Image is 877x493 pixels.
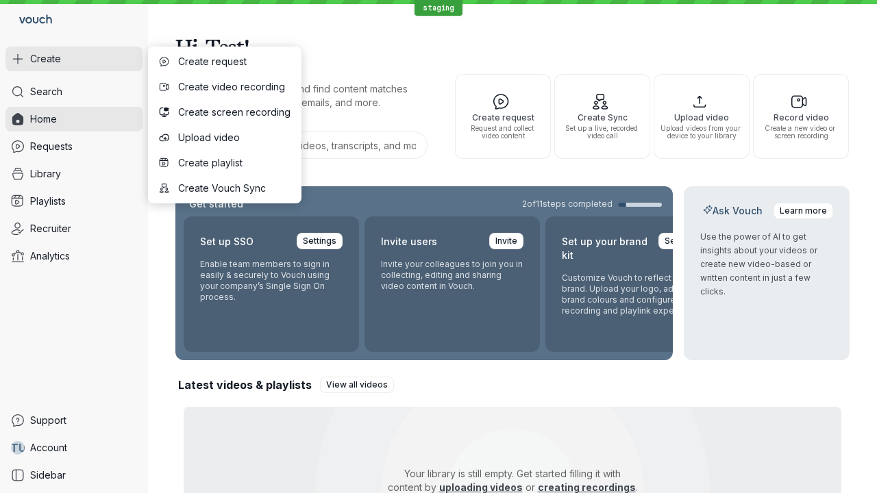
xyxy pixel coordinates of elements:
[320,377,394,393] a: View all videos
[381,233,437,251] h2: Invite users
[178,105,291,119] span: Create screen recording
[5,189,143,214] a: Playlists
[151,125,299,150] button: Upload video
[175,27,850,66] h1: Hi, Test!
[753,74,849,159] button: Record videoCreate a new video or screen recording
[178,156,291,170] span: Create playlist
[178,80,291,94] span: Create video recording
[759,125,843,140] span: Create a new video or screen recording
[10,441,18,455] span: T
[151,176,299,201] button: Create Vouch Sync
[5,216,143,241] a: Recruiter
[200,233,254,251] h2: Set up SSO
[186,197,246,211] h2: Get started
[489,233,523,249] a: Invite
[5,435,143,460] a: TUAccount
[461,125,545,140] span: Request and collect video content
[560,125,644,140] span: Set up a live, recorded video call
[151,49,299,74] button: Create request
[5,134,143,159] a: Requests
[18,441,26,455] span: U
[326,378,388,392] span: View all videos
[780,204,827,218] span: Learn more
[554,74,650,159] button: Create SyncSet up a live, recorded video call
[5,408,143,433] a: Support
[30,222,71,236] span: Recruiter
[5,47,143,71] button: Create
[5,5,58,36] a: Go to homepage
[178,181,291,195] span: Create Vouch Sync
[538,481,636,493] a: creating recordings
[381,259,523,292] p: Invite your colleagues to join you in collecting, editing and sharing video content in Vouch.
[151,100,299,125] button: Create screen recording
[759,113,843,122] span: Record video
[562,233,650,264] h2: Set up your brand kit
[30,140,73,153] span: Requests
[660,125,743,140] span: Upload videos from your device to your library
[522,199,613,210] span: 2 of 11 steps completed
[297,233,343,249] a: Settings
[461,113,545,122] span: Create request
[665,234,698,248] span: Settings
[455,74,551,159] button: Create requestRequest and collect video content
[774,203,833,219] a: Learn more
[151,151,299,175] button: Create playlist
[178,131,291,144] span: Upload video
[439,481,523,493] a: uploading videos
[700,230,833,299] p: Use the power of AI to get insights about your videos or create new video-based or written conten...
[151,75,299,99] button: Create video recording
[303,234,336,248] span: Settings
[522,199,662,210] a: 2of11steps completed
[495,234,517,248] span: Invite
[5,463,143,488] a: Sidebar
[5,162,143,186] a: Library
[5,244,143,268] a: Analytics
[5,107,143,131] a: Home
[200,259,343,303] p: Enable team members to sign in easily & securely to Vouch using your company’s Single Sign On pro...
[30,112,57,126] span: Home
[700,204,765,218] h2: Ask Vouch
[178,377,312,392] h2: Latest videos & playlists
[175,82,430,110] p: Search for any keywords and find content matches through transcriptions, user emails, and more.
[660,113,743,122] span: Upload video
[560,113,644,122] span: Create Sync
[5,79,143,104] a: Search
[30,85,62,99] span: Search
[562,273,704,316] p: Customize Vouch to reflect your brand. Upload your logo, adjust brand colours and configure the r...
[30,249,70,263] span: Analytics
[178,55,291,68] span: Create request
[30,468,66,482] span: Sidebar
[30,194,66,208] span: Playlists
[658,233,704,249] a: Settings
[30,167,61,181] span: Library
[30,441,67,455] span: Account
[30,52,61,66] span: Create
[30,414,66,427] span: Support
[654,74,750,159] button: Upload videoUpload videos from your device to your library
